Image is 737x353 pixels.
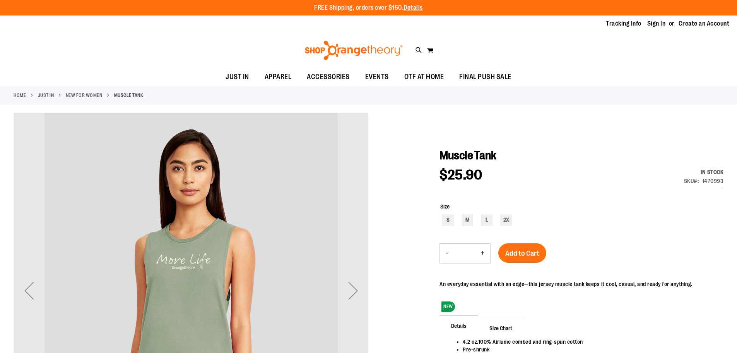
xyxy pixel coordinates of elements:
[307,68,350,86] span: ACCESSORIES
[114,92,143,99] strong: Muscle Tank
[702,177,724,185] div: 1470993
[462,214,473,226] div: M
[226,68,249,86] span: JUST IN
[500,214,512,226] div: 2X
[475,244,490,263] button: Increase product quantity
[647,19,666,28] a: Sign In
[684,178,699,184] strong: SKU
[218,68,257,86] a: JUST IN
[439,315,478,336] span: Details
[304,41,404,60] img: Shop Orangetheory
[314,3,423,12] p: FREE Shipping, orders over $150.
[441,301,455,312] span: NEW
[606,19,641,28] a: Tracking Info
[38,92,54,99] a: JUST IN
[404,4,423,11] a: Details
[14,92,26,99] a: Home
[505,249,539,258] span: Add to Cart
[440,203,450,210] span: Size
[299,68,357,86] a: ACCESSORIES
[265,68,292,86] span: APPAREL
[404,68,444,86] span: OTF AT HOME
[684,168,724,176] div: In stock
[440,244,454,263] button: Decrease product quantity
[66,92,103,99] a: New for Women
[365,68,389,86] span: EVENTS
[684,168,724,176] div: Availability
[357,68,397,86] a: EVENTS
[451,68,519,86] a: FINAL PUSH SALE
[463,338,716,346] li: 4.2 oz.100% Airlume combed and ring-spun cotton
[439,280,693,288] div: An everyday essential with an edge—this jersey muscle tank keeps it cool, casual, and ready for a...
[439,167,482,183] span: $25.90
[439,149,496,162] span: Muscle Tank
[679,19,730,28] a: Create an Account
[481,214,492,226] div: L
[498,243,546,263] button: Add to Cart
[454,244,475,263] input: Product quantity
[442,214,454,226] div: S
[459,68,511,86] span: FINAL PUSH SALE
[478,318,524,338] span: Size Chart
[257,68,299,86] a: APPAREL
[397,68,452,86] a: OTF AT HOME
